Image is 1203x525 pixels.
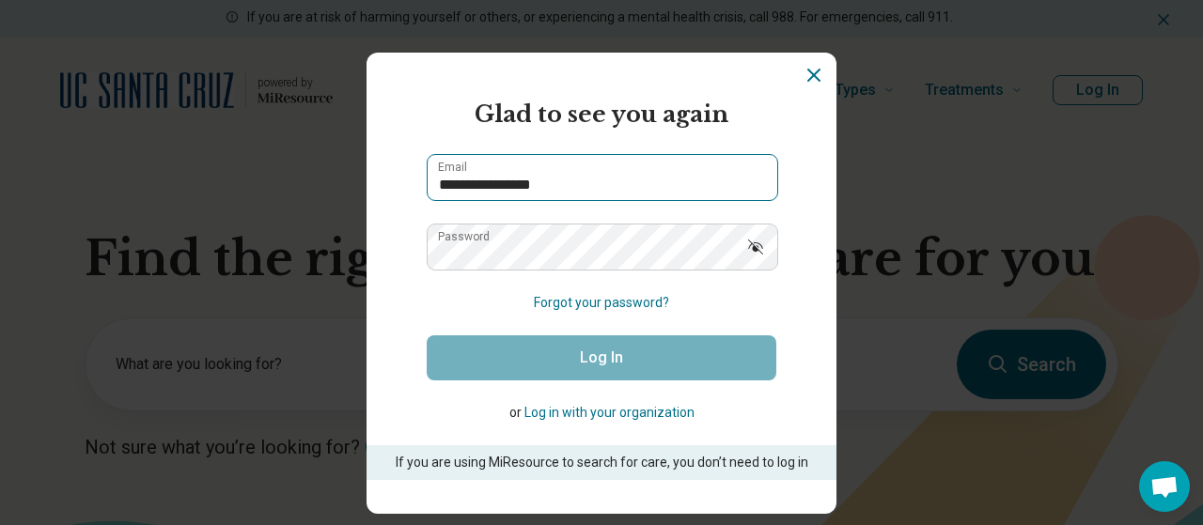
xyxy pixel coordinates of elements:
button: Log in with your organization [524,403,695,423]
section: Login Dialog [367,53,836,514]
label: Password [438,231,490,242]
button: Forgot your password? [534,293,669,313]
button: Log In [427,335,776,380]
label: Email [438,162,467,173]
p: If you are using MiResource to search for care, you don’t need to log in [393,453,810,472]
h2: Glad to see you again [427,98,776,131]
button: Dismiss [803,64,825,86]
button: Show password [735,224,776,269]
p: or [427,403,776,423]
